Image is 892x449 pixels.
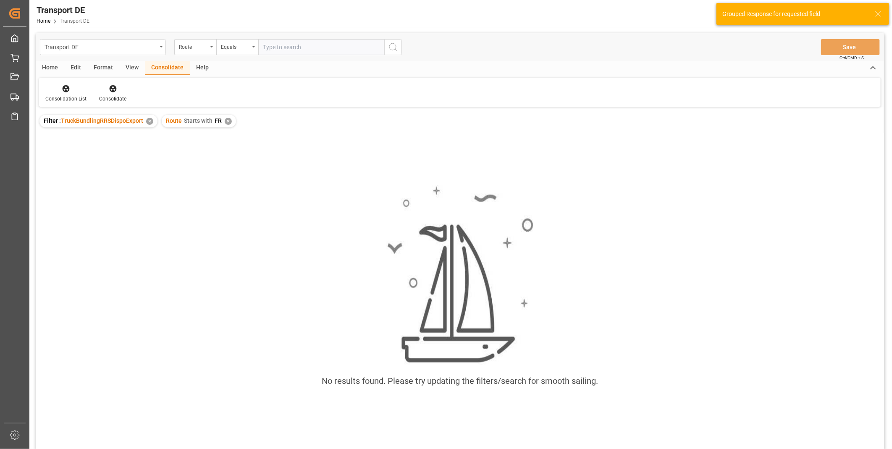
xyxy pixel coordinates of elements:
[840,55,864,61] span: Ctrl/CMD + S
[258,39,384,55] input: Type to search
[45,95,87,103] div: Consolidation List
[166,117,182,124] span: Route
[37,18,50,24] a: Home
[40,39,166,55] button: open menu
[146,118,153,125] div: ✕
[821,39,880,55] button: Save
[386,185,533,364] img: smooth_sailing.jpeg
[384,39,402,55] button: search button
[61,117,143,124] span: TruckBundlingRRSDispoExport
[45,41,157,52] div: Transport DE
[145,61,190,75] div: Consolidate
[184,117,213,124] span: Starts with
[225,118,232,125] div: ✕
[190,61,215,75] div: Help
[322,375,598,387] div: No results found. Please try updating the filters/search for smooth sailing.
[99,95,126,103] div: Consolidate
[37,4,89,16] div: Transport DE
[36,61,64,75] div: Home
[44,117,61,124] span: Filter :
[64,61,87,75] div: Edit
[215,117,222,124] span: FR
[87,61,119,75] div: Format
[174,39,216,55] button: open menu
[722,10,867,18] div: Grouped Response for requested field
[221,41,249,51] div: Equals
[119,61,145,75] div: View
[179,41,207,51] div: Route
[216,39,258,55] button: open menu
